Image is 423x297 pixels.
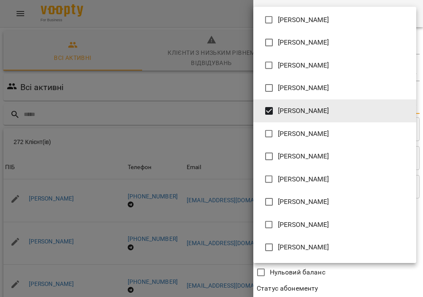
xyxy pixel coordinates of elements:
span: [PERSON_NAME] [278,174,329,184]
span: [PERSON_NAME] [278,106,329,116]
span: [PERSON_NAME] [278,129,329,139]
span: [PERSON_NAME] [278,151,329,161]
span: [PERSON_NAME] [278,220,329,230]
span: [PERSON_NAME] [278,83,329,93]
span: [PERSON_NAME] [278,197,329,207]
span: [PERSON_NAME] [278,15,329,25]
span: [PERSON_NAME] [278,242,329,252]
span: [PERSON_NAME] [278,60,329,71]
span: [PERSON_NAME] [278,37,329,48]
